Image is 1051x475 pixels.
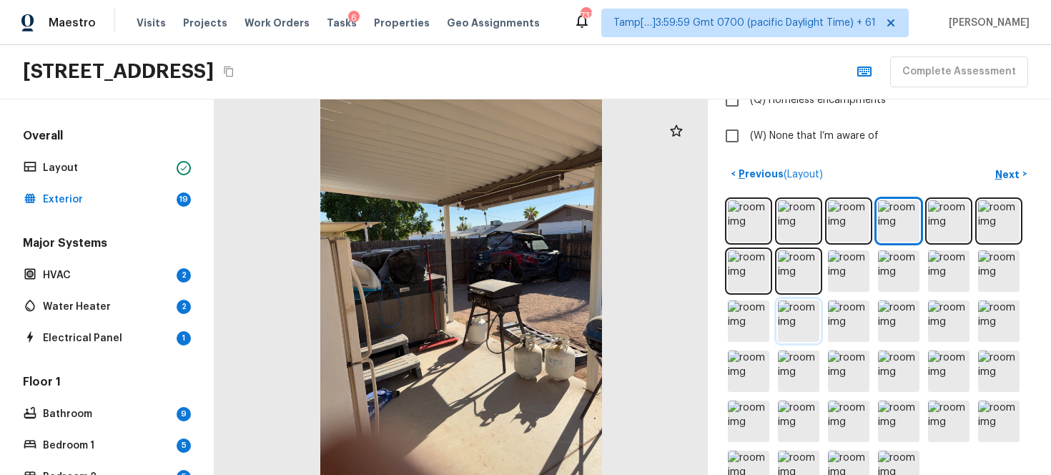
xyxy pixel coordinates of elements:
img: room img [778,200,819,242]
p: Bathroom [43,407,171,421]
button: <Previous(Layout) [725,162,829,186]
img: room img [778,250,819,292]
img: room img [728,250,769,292]
img: room img [828,351,869,392]
p: Next [995,167,1022,182]
p: Layout [43,161,171,175]
p: Bedroom 1 [43,439,171,453]
p: Water Heater [43,300,171,314]
img: room img [928,351,969,392]
span: Tasks [327,18,357,28]
h5: Overall [20,128,194,147]
div: 19 [177,192,191,207]
span: Visits [137,16,166,30]
span: Projects [183,16,227,30]
span: Maestro [49,16,96,30]
span: Work Orders [245,16,310,30]
div: 5 [177,439,191,453]
div: 6 [348,11,360,25]
img: room img [778,300,819,342]
span: Tamp[…]3:59:59 Gmt 0700 (pacific Daylight Time) + 61 [613,16,876,30]
p: HVAC [43,268,171,283]
img: room img [828,250,869,292]
img: room img [878,300,919,342]
img: room img [878,351,919,392]
img: room img [928,300,969,342]
div: 733 [581,9,591,23]
img: room img [828,401,869,442]
img: room img [728,300,769,342]
button: Next> [988,162,1034,186]
img: room img [928,401,969,442]
img: room img [828,300,869,342]
img: room img [728,401,769,442]
img: room img [878,200,919,242]
img: room img [878,250,919,292]
span: (Q) Homeless encampments [750,93,886,107]
h2: [STREET_ADDRESS] [23,59,214,84]
div: 2 [177,300,191,314]
img: room img [828,200,869,242]
button: Copy Address [219,62,238,81]
span: Geo Assignments [447,16,540,30]
span: (W) None that I’m aware of [750,129,879,143]
img: room img [778,351,819,392]
span: [PERSON_NAME] [943,16,1030,30]
img: room img [928,200,969,242]
div: 2 [177,268,191,283]
img: room img [878,401,919,442]
img: room img [978,250,1020,292]
img: room img [928,250,969,292]
span: ( Layout ) [784,170,823,180]
h5: Major Systems [20,235,194,254]
p: Electrical Panel [43,331,171,346]
img: room img [978,401,1020,442]
img: room img [978,300,1020,342]
img: room img [978,200,1020,242]
div: 9 [177,407,191,421]
img: room img [778,401,819,442]
img: room img [728,200,769,242]
h5: Floor 1 [20,374,194,393]
p: Exterior [43,192,171,207]
img: room img [728,351,769,392]
p: Previous [736,167,823,182]
div: 1 [177,331,191,346]
img: room img [978,351,1020,392]
span: Properties [374,16,430,30]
